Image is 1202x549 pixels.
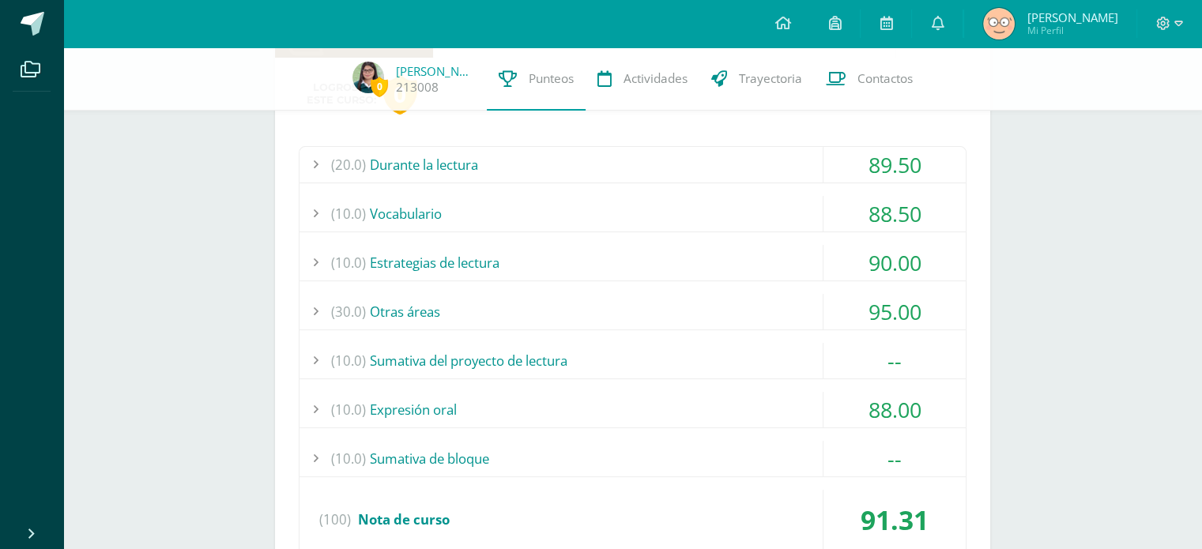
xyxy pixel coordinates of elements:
[857,70,913,87] span: Contactos
[331,392,366,427] span: (10.0)
[371,77,388,96] span: 0
[300,441,966,476] div: Sumativa de bloque
[823,196,966,231] div: 88.50
[6,6,231,21] div: Outline
[823,392,966,427] div: 88.00
[24,21,85,34] a: Back to Top
[1027,24,1117,37] span: Mi Perfil
[300,245,966,280] div: Estrategias de lectura
[823,441,966,476] div: --
[396,79,439,96] a: 213008
[823,343,966,378] div: --
[823,294,966,329] div: 95.00
[358,510,450,528] span: Nota de curso
[823,245,966,280] div: 90.00
[300,147,966,182] div: Durante la lectura
[331,441,366,476] span: (10.0)
[331,294,366,329] span: (30.0)
[739,70,802,87] span: Trayectoria
[823,147,966,182] div: 89.50
[300,294,966,329] div: Otras áreas
[487,47,586,111] a: Punteos
[300,343,966,378] div: Sumativa del proyecto de lectura
[814,47,925,111] a: Contactos
[331,147,366,182] span: (20.0)
[1027,9,1117,25] span: [PERSON_NAME]
[331,245,366,280] span: (10.0)
[624,70,688,87] span: Actividades
[6,50,231,67] h3: Estilo
[699,47,814,111] a: Trayectoria
[586,47,699,111] a: Actividades
[6,96,96,109] label: Tamaño de fuente
[352,62,384,93] img: d767a28e0159f41e94eb54805d237cff.png
[983,8,1015,39] img: ec776638e2b37e158411211b4036a738.png
[331,196,366,231] span: (10.0)
[396,63,475,79] a: [PERSON_NAME] de
[529,70,574,87] span: Punteos
[331,343,366,378] span: (10.0)
[300,196,966,231] div: Vocabulario
[19,110,44,123] span: 16 px
[300,392,966,427] div: Expresión oral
